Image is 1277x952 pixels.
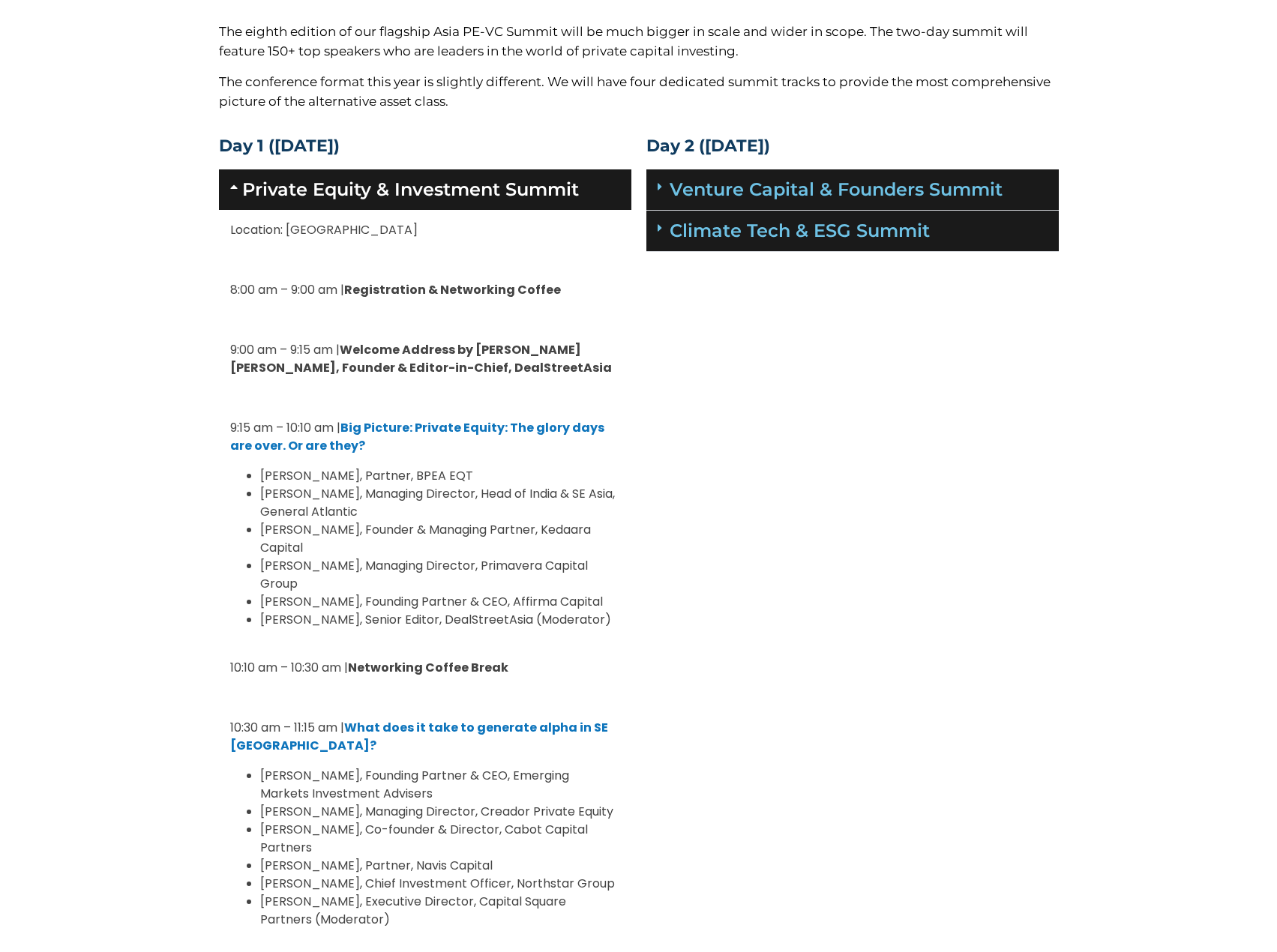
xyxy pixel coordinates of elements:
[670,220,930,241] a: Climate Tech & ESG Summit
[344,281,561,298] b: Registration & Networking Coffee
[219,73,1059,111] p: The conference format this year is slightly different. We will have four dedicated summit tracks ...
[230,719,344,736] span: 10:30 am – 11:15 am |
[230,419,340,436] span: 9:15 am – 10:10 am |
[260,467,473,484] span: [PERSON_NAME], Partner, BPEA EQT
[230,719,608,754] a: What does it take to generate alpha in SE [GEOGRAPHIC_DATA]?
[260,767,569,802] span: [PERSON_NAME], Founding Partner & CEO, Emerging Markets Investment Advisers
[230,341,340,358] span: 9:00 am – 9:15 am |
[230,281,344,298] span: 8:00 am – 9:00 am |
[260,611,611,628] span: [PERSON_NAME], Senior Editor, DealStreetAsia (Moderator)
[230,221,620,239] p: Location: [GEOGRAPHIC_DATA]
[219,22,1059,61] p: The eighth edition of our flagship Asia PE-VC Summit will be much bigger in scale and wider in sc...
[260,803,613,820] span: [PERSON_NAME], Managing Director, Creador Private Equity
[260,857,493,874] span: [PERSON_NAME], Partner, Navis Capital
[230,341,612,376] b: Welcome Address by [PERSON_NAME] [PERSON_NAME], Founder & Editor-in-Chief, DealStreetAsia
[646,138,1059,154] h4: Day 2 ([DATE])
[219,138,631,154] h4: Day 1 ([DATE])
[670,178,1003,200] a: Venture Capital & Founders​ Summit
[260,893,566,928] span: [PERSON_NAME], Executive Director, Capital Square Partners (Moderator)
[260,821,588,856] span: [PERSON_NAME], Co-founder & Director, Cabot Capital Partners
[242,178,579,200] a: Private Equity & Investment Summit
[260,557,588,592] span: [PERSON_NAME], Managing Director, Primavera Capital Group
[260,521,591,556] span: [PERSON_NAME], Founder & Managing Partner, Kedaara Capital
[230,659,348,676] span: 10:10 am – 10:30 am |
[260,875,615,892] span: [PERSON_NAME], Chief Investment Officer, Northstar Group
[230,419,604,454] a: Big Picture: Private Equity: The glory days are over. Or are they?
[260,593,603,610] span: [PERSON_NAME], Founding Partner & CEO, Affirma Capital
[260,485,615,520] span: [PERSON_NAME], Managing Director, Head of India & SE Asia, General Atlantic
[348,659,508,676] b: Networking Coffee Break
